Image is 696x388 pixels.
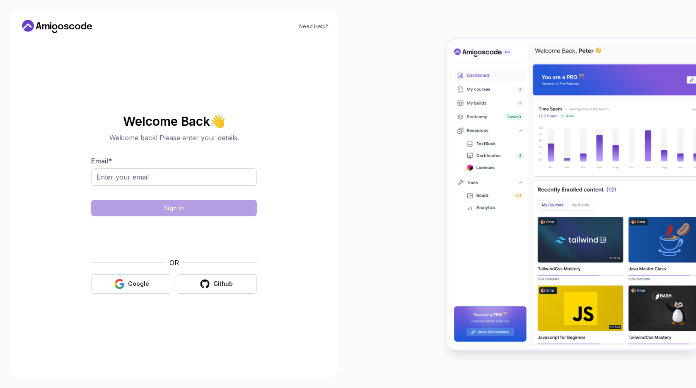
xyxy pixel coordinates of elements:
iframe: Widget containing checkbox for hCaptcha security challenge [111,221,237,253]
span: 👋 [208,112,227,130]
button: Sign in [91,200,257,216]
button: Google [91,274,172,294]
label: Email * [91,157,112,165]
a: Need Help? [299,23,328,30]
button: Github [176,274,257,294]
p: Welcome back! Please enter your details. [91,133,257,143]
div: Google [128,280,149,288]
h2: Welcome Back [91,115,257,128]
a: Home link [20,20,94,33]
input: Enter your email [91,168,257,186]
img: Amigoscode Dashboard [447,39,696,349]
div: Sign in [164,204,184,212]
div: Github [213,280,233,288]
p: OR [169,258,179,268]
